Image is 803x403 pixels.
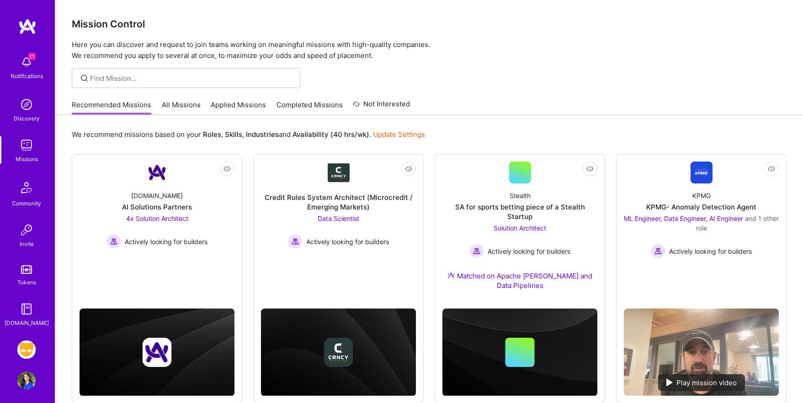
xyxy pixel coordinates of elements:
img: Actively looking for builders [106,234,121,249]
img: Actively looking for builders [651,244,665,258]
span: 4x Solution Architect [126,215,188,222]
span: Actively looking for builders [125,237,207,246]
img: Company logo [143,338,172,367]
img: logo [18,18,37,35]
b: Roles [203,130,221,139]
div: KPMG- Anomaly Detection Agent [646,202,756,212]
img: Actively looking for builders [288,234,303,249]
a: Company Logo[DOMAIN_NAME]AI Solutions Partners4x Solution Architect Actively looking for builders... [80,162,234,275]
div: Credit Rules System Architect (Microcredit / Emerging Markets) [261,193,416,212]
img: User Avatar [17,372,36,390]
span: Data Scientist [318,215,359,222]
i: icon EyeClosed [223,165,231,173]
img: cover [80,309,234,396]
img: guide book [17,300,36,318]
a: Recommended Missions [72,100,151,115]
a: User Avatar [15,372,38,390]
img: bell [17,53,36,71]
a: Completed Missions [277,100,343,115]
span: Actively looking for builders [488,246,570,256]
b: Industries [246,130,279,139]
a: All Missions [162,100,201,115]
div: [DOMAIN_NAME] [131,191,183,200]
a: Company LogoCredit Rules System Architect (Microcredit / Emerging Markets)Data Scientist Actively... [261,162,416,275]
h3: Mission Control [72,18,787,30]
img: Company logo [324,338,353,367]
a: Company LogoKPMGKPMG- Anomaly Detection AgentML Engineer, Data Engineer, AI Engineer and 1 other ... [624,162,779,301]
img: Company Logo [146,162,168,183]
a: Update Settings [373,130,425,139]
div: Stealth [510,191,531,200]
img: play [666,379,673,386]
div: Discovery [14,114,40,123]
div: Notifications [11,71,43,81]
i: icon EyeClosed [768,165,775,173]
img: discovery [17,95,36,114]
span: Actively looking for builders [669,246,752,256]
img: tokens [21,265,32,274]
img: Company Logo [691,162,713,183]
div: Missions [16,154,38,164]
div: SA for sports betting piece of a Stealth Startup [442,202,597,221]
div: Play mission video [658,374,745,391]
span: Actively looking for builders [306,237,389,246]
div: Invite [20,239,34,249]
img: cover [261,309,416,396]
div: Matched on Apache [PERSON_NAME] and Data Pipelines [442,271,597,290]
div: Tokens [17,277,36,287]
img: Invite [17,221,36,239]
div: [DOMAIN_NAME] [5,318,49,328]
p: Here you can discover and request to join teams working on meaningful missions with high-quality ... [72,39,787,61]
span: 11 [28,53,36,60]
p: We recommend missions based on your , , and . [72,130,425,139]
img: cover [442,309,597,396]
a: StealthSA for sports betting piece of a Stealth StartupSolution Architect Actively looking for bu... [442,162,597,301]
i: icon EyeClosed [586,165,594,173]
a: Not Interested [353,99,410,115]
span: ML Engineer, Data Engineer, AI Engineer [624,215,743,222]
div: Community [12,199,41,208]
img: No Mission [624,309,779,396]
i: icon EyeClosed [405,165,412,173]
b: Skills [225,130,242,139]
span: Solution Architect [494,224,546,232]
div: AI Solutions Partners [122,202,192,212]
input: Find Mission... [90,73,293,83]
a: Applied Missions [211,100,266,115]
img: Community [16,177,37,199]
img: Company Logo [328,163,350,182]
img: Actively looking for builders [469,244,484,258]
b: Availability (40 hrs/wk) [292,130,369,139]
div: KPMG [692,191,711,200]
img: Grindr: Data + FE + CyberSecurity + QA [17,340,36,359]
img: Ateam Purple Icon [447,272,455,279]
i: icon SearchGrey [79,73,90,84]
img: teamwork [17,136,36,154]
a: Grindr: Data + FE + CyberSecurity + QA [15,340,38,359]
